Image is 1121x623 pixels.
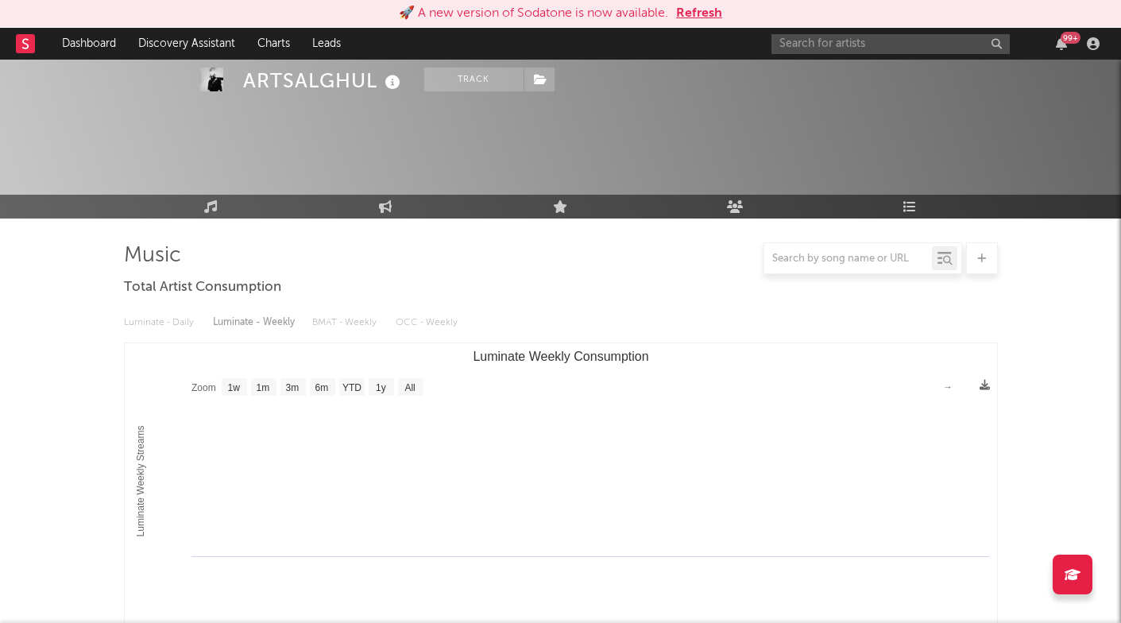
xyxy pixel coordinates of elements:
a: Leads [301,28,352,60]
a: Discovery Assistant [127,28,246,60]
div: ARTSALGHUL [243,68,404,94]
text: Luminate Weekly Consumption [473,350,648,363]
a: Dashboard [51,28,127,60]
text: YTD [342,382,361,393]
span: Total Artist Consumption [124,278,281,297]
text: → [943,381,953,393]
text: 6m [315,382,328,393]
button: Refresh [676,4,722,23]
div: 99 + [1061,32,1080,44]
text: Luminate Weekly Streams [135,426,146,537]
text: Zoom [191,382,216,393]
input: Search for artists [771,34,1010,54]
a: Charts [246,28,301,60]
text: 1m [256,382,269,393]
text: 1w [227,382,240,393]
text: 3m [285,382,299,393]
button: 99+ [1056,37,1067,50]
button: Track [424,68,524,91]
input: Search by song name or URL [764,253,932,265]
text: All [404,382,415,393]
text: 1y [376,382,386,393]
div: 🚀 A new version of Sodatone is now available. [399,4,668,23]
